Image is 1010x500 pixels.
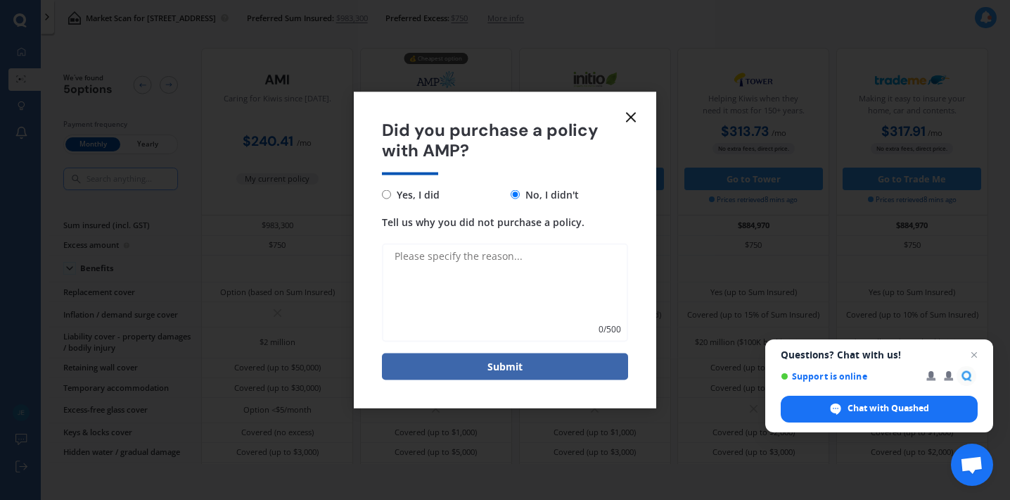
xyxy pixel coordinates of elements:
span: Did you purchase a policy with AMP? [382,120,628,161]
span: Chat with Quashed [848,402,929,415]
span: Yes, I did [391,186,440,203]
button: Submit [382,353,628,380]
span: Tell us why you did not purchase a policy. [382,215,584,228]
span: Support is online [781,371,916,382]
input: No, I didn't [511,190,520,199]
div: Chat with Quashed [781,396,978,423]
input: Yes, I did [382,190,391,199]
span: Close chat [966,346,983,363]
span: No, I didn't [520,186,579,203]
div: Open chat [951,444,993,486]
span: 0 / 500 [599,322,621,336]
span: Questions? Chat with us! [781,349,978,361]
